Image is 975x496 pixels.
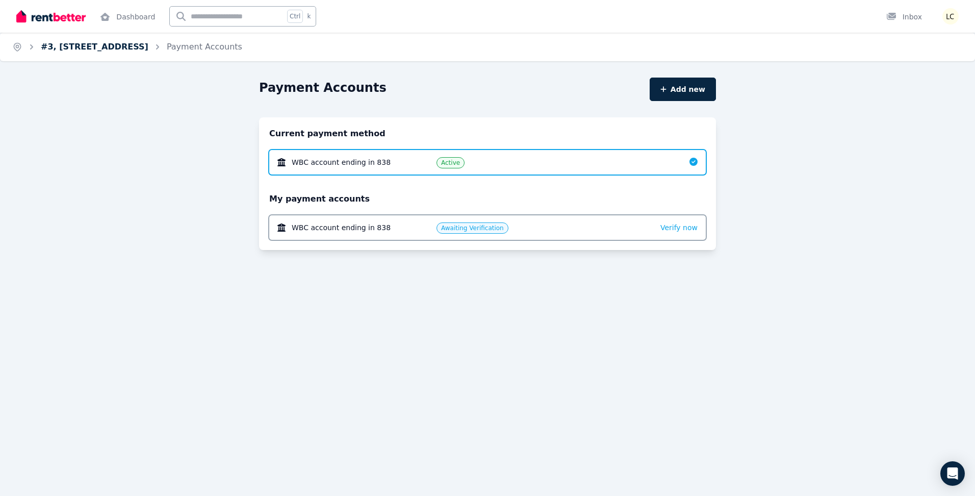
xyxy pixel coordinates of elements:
span: Verify now [660,224,698,232]
div: Open Intercom Messenger [940,461,965,486]
span: Active [441,159,460,167]
h2: Current payment method [269,128,706,140]
img: Léa Communier [942,8,959,24]
img: RentBetter [16,9,86,24]
span: k [307,12,311,20]
div: Inbox [886,12,922,22]
a: Payment Accounts [167,42,242,52]
button: Add new [650,78,716,101]
h1: Payment Accounts [259,80,387,96]
span: Ctrl [287,10,303,23]
span: Awaiting Verification [441,224,504,232]
h2: My payment accounts [269,193,706,205]
a: #3, [STREET_ADDRESS] [41,42,148,52]
span: WBC account ending in 838 [292,157,391,167]
span: WBC account ending in 838 [292,222,391,233]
